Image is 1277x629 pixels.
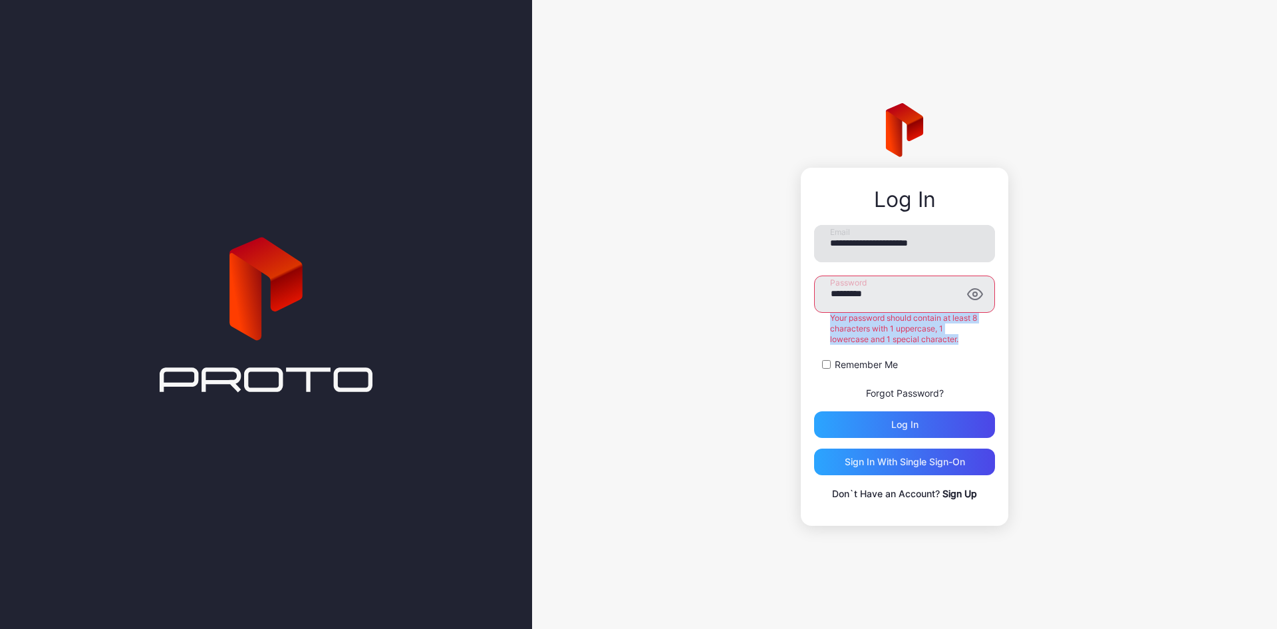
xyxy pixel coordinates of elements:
label: Remember Me [835,358,898,371]
a: Sign Up [942,488,977,499]
p: Don`t Have an Account? [814,486,995,502]
a: Forgot Password? [866,387,944,399]
input: Password [814,276,995,313]
div: Log In [814,188,995,212]
button: Sign in With Single Sign-On [814,449,995,475]
button: Password [967,286,983,302]
input: Email [814,225,995,262]
div: Log in [891,419,919,430]
button: Log in [814,411,995,438]
div: Sign in With Single Sign-On [845,457,965,467]
div: Your password should contain at least 8 characters with 1 uppercase, 1 lowercase and 1 special ch... [814,313,995,345]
